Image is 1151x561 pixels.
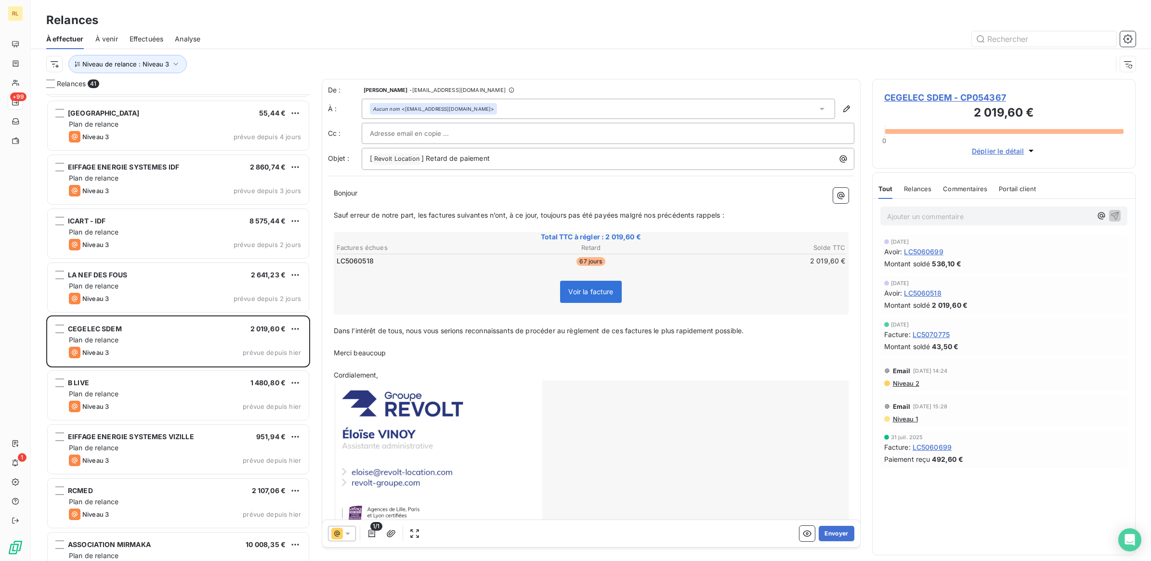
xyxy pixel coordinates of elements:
[893,403,911,410] span: Email
[884,454,930,464] span: Paiement reçu
[68,432,194,441] span: EIFFAGE ENERGIE SYSTEMES VIZILLE
[246,540,286,548] span: 10 008,35 €
[999,185,1036,193] span: Portail client
[334,211,724,219] span: Sauf erreur de notre part, les factures suivantes n’ont, à ce jour, toujours pas été payées malgr...
[334,349,386,357] span: Merci beaucoup
[943,185,987,193] span: Commentaires
[88,79,99,88] span: 41
[8,6,23,21] div: RL
[409,87,505,93] span: - [EMAIL_ADDRESS][DOMAIN_NAME]
[82,295,109,302] span: Niveau 3
[932,454,963,464] span: 492,60 €
[69,336,118,344] span: Plan de relance
[95,34,118,44] span: À venir
[82,60,169,68] span: Niveau de relance : Niveau 3
[57,79,86,89] span: Relances
[913,329,950,339] span: LC5070775
[677,243,846,253] th: Solde TTC
[335,232,847,242] span: Total TTC à régler : 2 019,60 €
[370,154,372,162] span: [
[932,259,961,269] span: 536,10 €
[130,34,164,44] span: Effectuées
[884,442,911,452] span: Facture :
[250,378,286,387] span: 1 480,80 €
[69,497,118,506] span: Plan de relance
[82,510,109,518] span: Niveau 3
[243,349,301,356] span: prévue depuis hier
[334,189,358,197] span: Bonjour
[891,434,923,440] span: 31 juil. 2025
[251,271,286,279] span: 2 641,23 €
[234,241,301,248] span: prévue depuis 2 jours
[252,486,286,495] span: 2 107,06 €
[328,129,362,138] label: Cc :
[175,34,200,44] span: Analyse
[243,403,301,410] span: prévue depuis hier
[68,271,127,279] span: LA NEF DES FOUS
[913,404,947,409] span: [DATE] 15:28
[243,510,301,518] span: prévue depuis hier
[364,87,408,93] span: [PERSON_NAME]
[893,367,911,375] span: Email
[249,217,286,225] span: 8 575,44 €
[69,390,118,398] span: Plan de relance
[884,104,1124,123] h3: 2 019,60 €
[373,105,400,112] em: Aucun nom
[891,322,909,327] span: [DATE]
[884,259,930,269] span: Montant soldé
[884,329,911,339] span: Facture :
[250,325,286,333] span: 2 019,60 €
[969,145,1039,157] button: Déplier le détail
[82,457,109,464] span: Niveau 3
[913,442,952,452] span: LC5060699
[18,453,26,462] span: 1
[904,247,943,257] span: LC5060699
[884,300,930,310] span: Montant soldé
[932,341,958,352] span: 43,50 €
[46,12,98,29] h3: Relances
[69,228,118,236] span: Plan de relance
[328,85,362,95] span: De :
[69,551,118,560] span: Plan de relance
[819,526,854,541] button: Envoyer
[68,486,93,495] span: RCMED
[243,457,301,464] span: prévue depuis hier
[972,146,1024,156] span: Déplier le détail
[256,432,286,441] span: 951,94 €
[259,109,286,117] span: 55,44 €
[82,133,109,141] span: Niveau 3
[421,154,490,162] span: ] Retard de paiement
[250,163,286,171] span: 2 860,74 €
[373,105,495,112] div: <[EMAIL_ADDRESS][DOMAIN_NAME]>
[892,415,918,423] span: Niveau 1
[69,120,118,128] span: Plan de relance
[932,300,968,310] span: 2 019,60 €
[913,368,947,374] span: [DATE] 14:24
[234,133,301,141] span: prévue depuis 4 jours
[68,109,140,117] span: [GEOGRAPHIC_DATA]
[234,187,301,195] span: prévue depuis 3 jours
[68,540,151,548] span: ASSOCIATION MIRMAKA
[68,378,89,387] span: B LIVE
[677,256,846,266] td: 2 019,60 €
[373,154,421,165] span: Revolt Location
[68,217,106,225] span: ICART - IDF
[82,403,109,410] span: Niveau 3
[10,92,26,101] span: +99
[576,257,605,266] span: 67 jours
[892,379,919,387] span: Niveau 2
[68,163,179,171] span: EIFFAGE ENERGIE SYSTEMES IDF
[334,371,379,379] span: Cordialement,
[972,31,1116,47] input: Rechercher
[82,187,109,195] span: Niveau 3
[337,256,374,266] span: LC5060518
[882,137,886,144] span: 0
[334,326,744,335] span: Dans l’intérêt de tous, nous vous serions reconnaissants de procéder au règlement de ces factures...
[328,104,362,114] label: À :
[884,91,1124,104] span: CEGELEC SDEM - CP054367
[234,295,301,302] span: prévue depuis 2 jours
[69,444,118,452] span: Plan de relance
[328,154,350,162] span: Objet :
[336,243,506,253] th: Factures échues
[884,247,902,257] span: Avoir :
